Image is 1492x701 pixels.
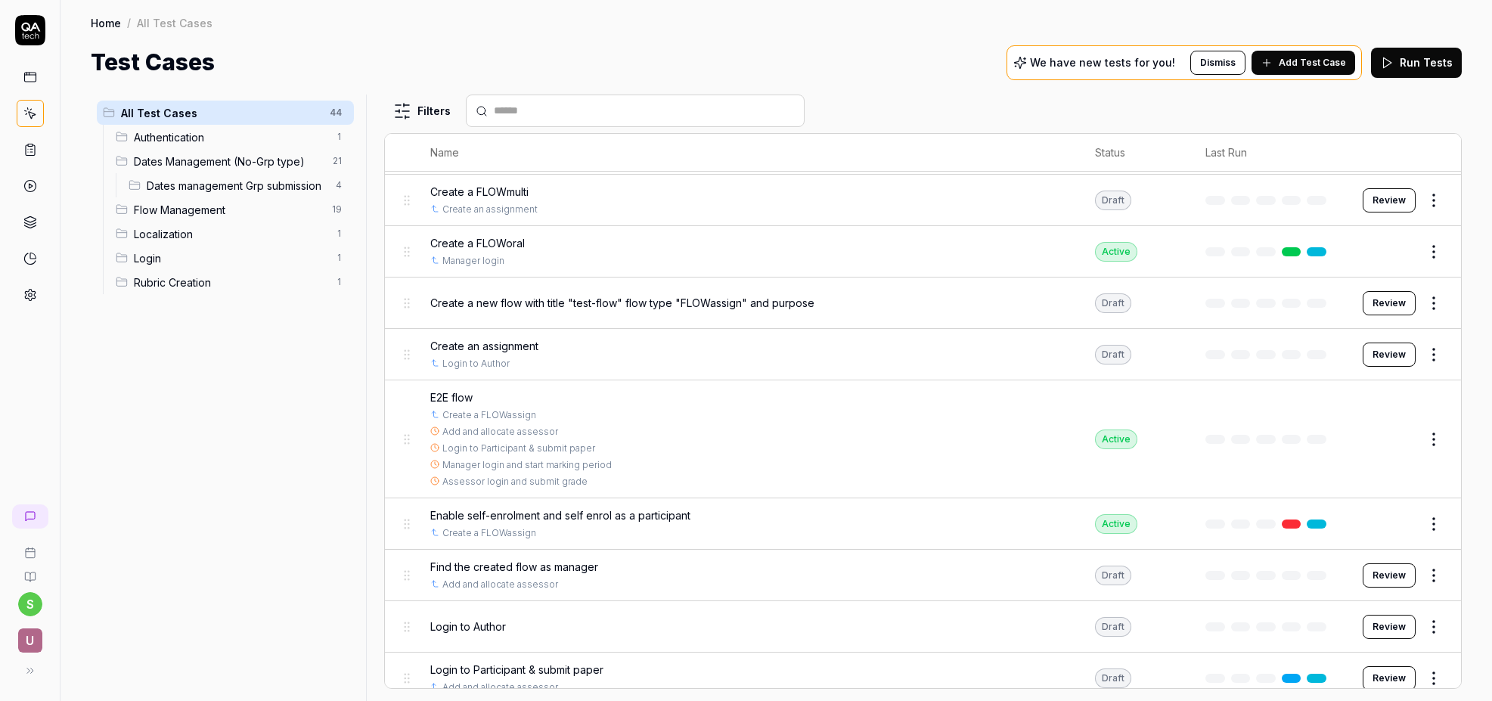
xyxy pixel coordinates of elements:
span: Add Test Case [1279,56,1346,70]
th: Name [415,134,1080,172]
div: Drag to reorderLogin1 [110,246,354,270]
div: Draft [1095,566,1131,585]
button: Add Test Case [1252,51,1355,75]
span: 19 [326,200,348,219]
span: All Test Cases [121,105,321,121]
span: Dates management Grp submission [147,178,327,194]
span: E2E flow [430,389,473,405]
div: / [127,15,131,30]
span: Login to Author [430,619,506,634]
span: U [18,628,42,653]
a: Manager login [442,254,504,268]
h1: Test Cases [91,45,215,79]
span: Login [134,250,327,266]
tr: Find the created flow as managerAdd and allocate assessorDraftReview [385,550,1461,601]
span: Create a FLOWoral [430,235,525,251]
a: Create a FLOWassign [442,408,536,422]
a: New conversation [12,504,48,529]
div: Active [1095,514,1137,534]
span: Flow Management [134,202,323,218]
th: Last Run [1190,134,1348,172]
div: Draft [1095,191,1131,210]
span: Enable self-enrolment and self enrol as a participant [430,507,690,523]
a: Create a FLOWassign [442,526,536,540]
span: Dates Management (No-Grp type) [134,154,324,169]
a: Book a call with us [6,535,54,559]
button: Run Tests [1371,48,1462,78]
button: U [6,616,54,656]
button: Review [1363,343,1416,367]
tr: Login to AuthorDraftReview [385,601,1461,653]
span: 44 [324,104,348,122]
span: Rubric Creation [134,275,327,290]
div: Drag to reorderFlow Management19 [110,197,354,222]
div: Active [1095,242,1137,262]
div: Active [1095,430,1137,449]
a: Create an assignment [442,203,538,216]
span: Create an assignment [430,338,538,354]
a: Documentation [6,559,54,583]
button: Review [1363,291,1416,315]
tr: Create an assignmentLogin to AuthorDraftReview [385,329,1461,380]
span: 1 [330,128,348,146]
a: Add and allocate assessor [442,578,558,591]
span: 4 [330,176,348,194]
tr: Enable self-enrolment and self enrol as a participantCreate a FLOWassignActive [385,498,1461,550]
button: s [18,592,42,616]
div: Drag to reorderRubric Creation1 [110,270,354,294]
button: Review [1363,666,1416,690]
span: Create a new flow with title "test-flow" flow type "FLOWassign" and purpose [430,295,814,311]
a: Manager login and start marking period [442,458,612,472]
div: Draft [1095,293,1131,313]
div: Draft [1095,345,1131,364]
div: Drag to reorderDates Management (No-Grp type)21 [110,149,354,173]
a: Login to Author [442,357,510,371]
a: Add and allocate assessor [442,425,558,439]
a: Add and allocate assessor [442,681,558,694]
span: 1 [330,225,348,243]
a: Home [91,15,121,30]
a: Assessor login and submit grade [442,475,588,489]
span: Login to Participant & submit paper [430,662,603,678]
div: Draft [1095,668,1131,688]
div: Draft [1095,617,1131,637]
span: Create a FLOWmulti [430,184,529,200]
th: Status [1080,134,1190,172]
button: Review [1363,615,1416,639]
tr: Create a FLOWmultiCreate an assignmentDraftReview [385,175,1461,226]
button: Review [1363,188,1416,212]
a: Login to Participant & submit paper [442,442,595,455]
span: Localization [134,226,327,242]
button: Dismiss [1190,51,1245,75]
tr: E2E flowCreate a FLOWassignAdd and allocate assessorLogin to Participant & submit paperManager lo... [385,380,1461,498]
p: We have new tests for you! [1030,57,1175,68]
span: 1 [330,249,348,267]
div: Drag to reorderDates management Grp submission4 [123,173,354,197]
tr: Create a FLOWoralManager loginActive [385,226,1461,278]
tr: Create a new flow with title "test-flow" flow type "FLOWassign" and purposeDraftReview [385,278,1461,329]
div: Drag to reorderLocalization1 [110,222,354,246]
span: 21 [327,152,348,170]
span: 1 [330,273,348,291]
div: Drag to reorderAuthentication1 [110,125,354,149]
span: Authentication [134,129,327,145]
div: All Test Cases [137,15,212,30]
button: Review [1363,563,1416,588]
span: Find the created flow as manager [430,559,598,575]
button: Filters [384,96,460,126]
